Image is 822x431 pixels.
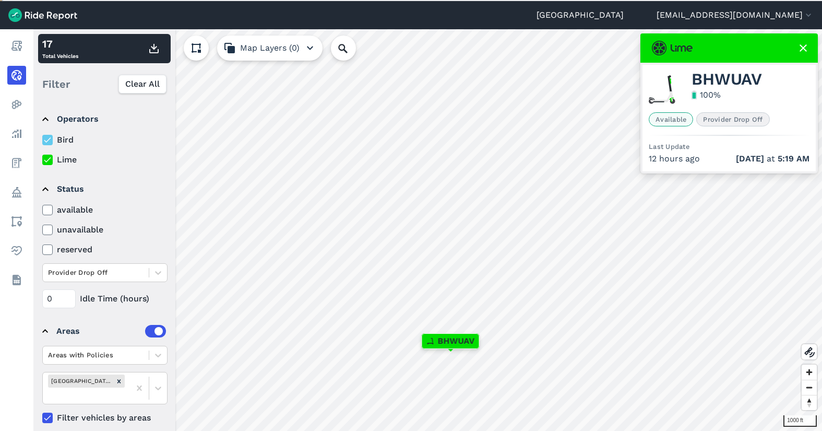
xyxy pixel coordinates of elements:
span: BHWUAV [692,73,762,86]
a: Areas [7,212,26,231]
button: Map Layers (0) [217,36,323,61]
span: Last Update [649,143,689,150]
img: Lime scooter [649,75,677,104]
span: Provider Drop Off [696,112,769,126]
div: 1000 ft [783,415,817,427]
button: Zoom out [802,380,817,395]
div: 17 [42,36,78,52]
label: Bird [42,134,168,146]
a: Report [7,37,26,55]
div: Total Vehicles [42,36,78,61]
div: Filter [38,68,171,100]
summary: Areas [42,317,166,346]
div: Areas [56,325,166,337]
div: 100 % [700,89,721,101]
a: [GEOGRAPHIC_DATA] [537,9,624,21]
summary: Operators [42,104,166,134]
div: [GEOGRAPHIC_DATA] (corral swiss cheese) Q32025 [48,375,113,388]
div: Idle Time (hours) [42,289,168,308]
img: Ride Report [8,8,77,22]
label: reserved [42,243,168,256]
a: Fees [7,154,26,172]
label: unavailable [42,224,168,236]
a: Datasets [7,271,26,289]
div: 12 hours ago [649,153,809,165]
span: Clear All [125,78,160,90]
a: Analyze [7,124,26,143]
input: Search Location or Vehicles [331,36,373,61]
a: Health [7,241,26,260]
label: Lime [42,154,168,166]
a: Heatmaps [7,95,26,114]
label: Filter vehicles by areas [42,412,168,424]
span: 5:19 AM [778,154,809,164]
label: available [42,204,168,216]
button: Clear All [118,75,166,94]
span: Available [649,112,693,126]
summary: Status [42,174,166,204]
button: Zoom in [802,365,817,380]
button: [EMAIL_ADDRESS][DOMAIN_NAME] [657,9,814,21]
div: Remove Grand Junction No Parking Zone (corral swiss cheese) Q32025 [113,375,125,388]
a: Policy [7,183,26,202]
button: Reset bearing to north [802,395,817,410]
span: at [736,153,809,165]
span: [DATE] [736,154,764,164]
a: Realtime [7,66,26,85]
span: BHWUAV [438,335,475,347]
img: Lime [652,41,693,55]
